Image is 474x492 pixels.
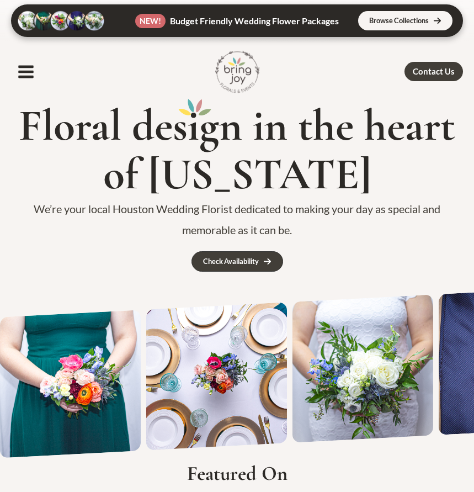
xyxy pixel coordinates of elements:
a: Check Availability [191,251,283,272]
h2: Featured On [22,462,452,486]
div: Check Availability [203,258,259,265]
h1: Floral des gn in the heart of [US_STATE] [13,102,461,199]
a: Contact Us [404,62,463,81]
mark: i [188,102,199,150]
img: Bring Joy [215,50,259,94]
p: We’re your local Houston Wedding Florist dedicated to making your day as special and memorable as... [13,199,461,240]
